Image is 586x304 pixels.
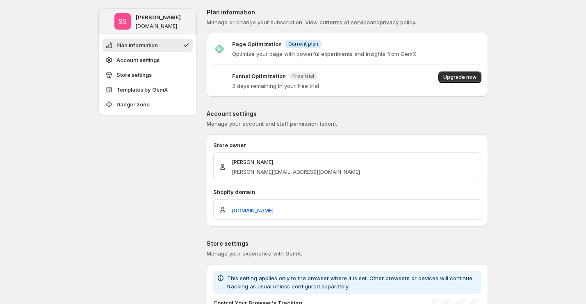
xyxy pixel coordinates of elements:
p: Page Optimization [232,40,282,48]
button: Account settings [103,53,193,67]
button: Store settings [103,68,193,81]
p: Shopify domain [213,188,481,196]
p: [PERSON_NAME][EMAIL_ADDRESS][DOMAIN_NAME] [232,168,360,176]
span: Manage your experience with GemX. [207,250,302,257]
span: Sandy Sandy [114,13,131,30]
p: [PERSON_NAME] [232,158,360,166]
span: This setting applies only to the browser where it is set. Other browsers or devices will continue... [227,275,472,290]
p: Optimize your page with powerful experiments and insights from GemX [232,50,416,58]
a: privacy policy [380,19,415,25]
span: Account settings [116,56,160,64]
p: Funnel Optimization [232,72,286,80]
img: Page Optimization [213,43,226,55]
span: Plan information [116,41,158,49]
button: Danger zone [103,98,193,111]
p: Store owner [213,141,481,149]
a: terms of service [328,19,370,25]
p: Store settings [207,240,488,248]
span: Store settings [116,71,152,79]
p: 2 days remaining in your free trial [232,82,319,90]
button: Templates by GemX [103,83,193,96]
button: Upgrade now [438,71,481,83]
span: Danger zone [116,100,150,108]
p: Plan information [207,8,488,16]
a: [DOMAIN_NAME] [232,206,274,214]
button: Plan information [103,39,193,52]
span: Manage or change your subscription. View our and . [207,19,416,25]
span: Manage your account and staff permission (soon). [207,120,337,127]
span: Templates by GemX [116,85,168,94]
span: Free trial [292,73,314,79]
p: [DOMAIN_NAME] [136,23,177,30]
p: [PERSON_NAME] [136,13,181,21]
span: Current plan [288,41,318,47]
p: Account settings [207,110,488,118]
span: Upgrade now [443,74,477,81]
text: SS [119,17,127,25]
